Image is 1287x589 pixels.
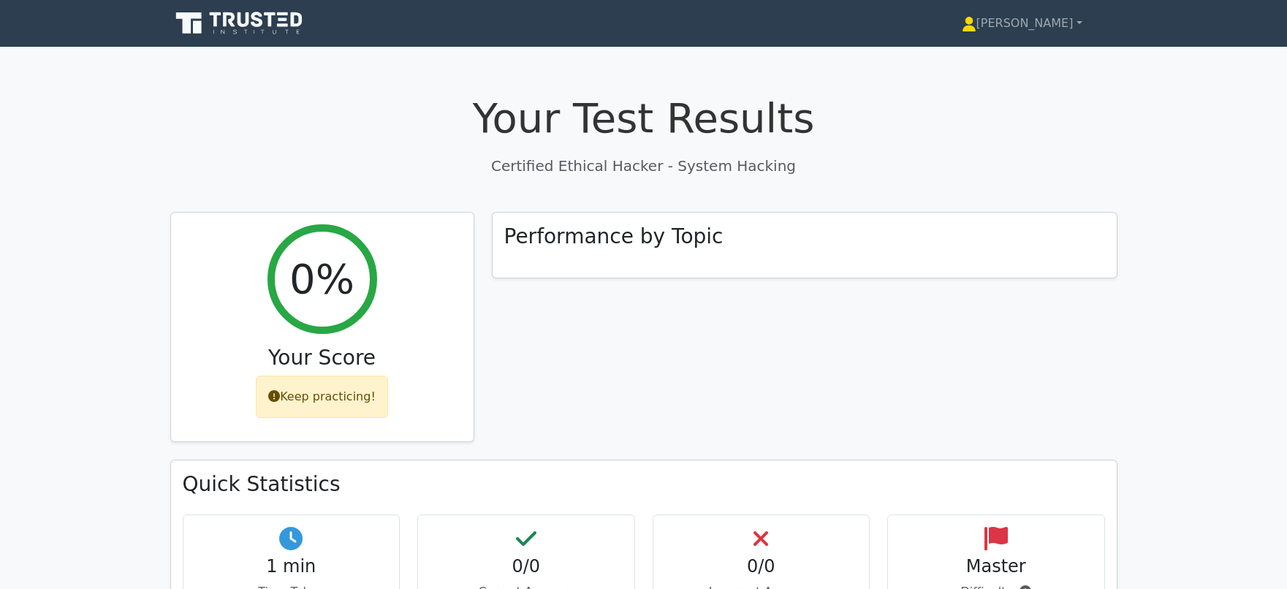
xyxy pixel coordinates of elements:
p: Certified Ethical Hacker - System Hacking [170,155,1117,177]
h2: 0% [289,254,354,303]
h3: Quick Statistics [183,472,1105,497]
a: [PERSON_NAME] [927,9,1117,38]
h1: Your Test Results [170,94,1117,142]
h3: Your Score [183,346,462,370]
h3: Performance by Topic [504,224,724,249]
div: Keep practicing! [256,376,388,418]
h4: 0/0 [665,556,858,577]
h4: 0/0 [430,556,623,577]
h4: 1 min [195,556,388,577]
h4: Master [900,556,1093,577]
